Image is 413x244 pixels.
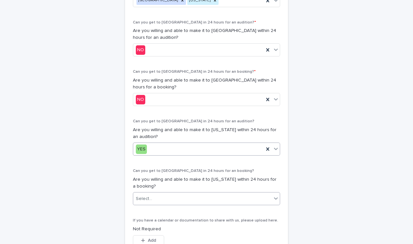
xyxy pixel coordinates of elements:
[133,77,280,91] p: Are you willing and able to make it to [GEOGRAPHIC_DATA] within 24 hours for a booking?
[133,27,280,41] p: Are you willing and able to make it to [GEOGRAPHIC_DATA] within 24 hours for an audition?
[136,145,147,154] div: YES
[133,127,280,140] p: Are you willing and able to make it to [US_STATE] within 24 hours for an audition?
[133,219,278,222] span: If you have a calendar or documentation to share with us, please upload here.
[133,226,280,233] p: Not Required
[148,238,156,243] span: Add
[133,119,254,123] span: Can you get to [GEOGRAPHIC_DATA] in 24 hours for an audition?
[133,21,256,24] span: Can you get to [GEOGRAPHIC_DATA] in 24 hours for an audition?
[133,70,256,74] span: Can you get to [GEOGRAPHIC_DATA] in 24 hours for an booking?
[133,176,280,190] p: Are you willing and able to make it to [US_STATE] within 24 hours for a booking?
[136,195,152,202] div: Select...
[136,45,145,55] div: NO
[136,95,145,104] div: NO
[133,169,254,173] span: Can you get to [GEOGRAPHIC_DATA] in 24 hours for an booking?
